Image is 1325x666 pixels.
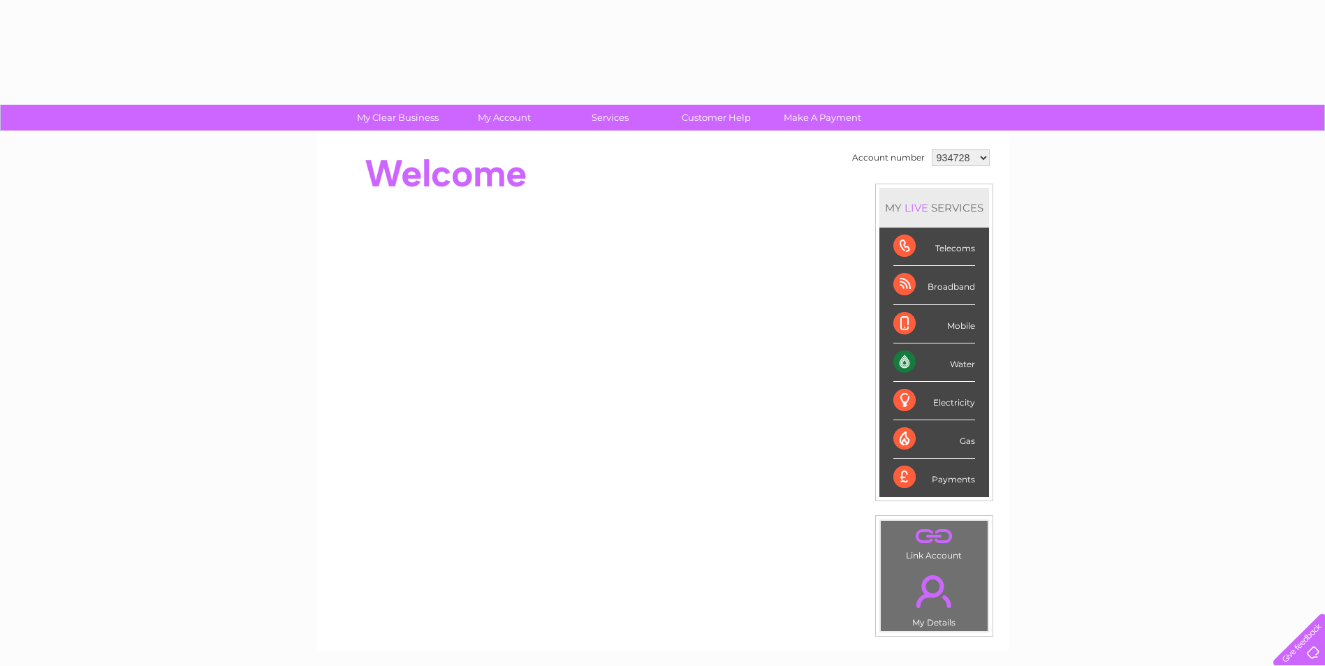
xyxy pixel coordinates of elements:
a: Customer Help [659,105,774,131]
div: Gas [893,420,975,459]
div: Electricity [893,382,975,420]
div: LIVE [902,201,931,214]
td: Link Account [880,520,988,564]
a: Make A Payment [765,105,880,131]
div: Broadband [893,266,975,304]
a: . [884,567,984,616]
div: Telecoms [893,228,975,266]
div: Mobile [893,305,975,343]
a: . [884,524,984,549]
div: MY SERVICES [879,188,989,228]
td: Account number [849,146,928,170]
a: Services [552,105,668,131]
div: Water [893,343,975,382]
a: My Clear Business [340,105,455,131]
td: My Details [880,563,988,632]
div: Payments [893,459,975,496]
a: My Account [446,105,562,131]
